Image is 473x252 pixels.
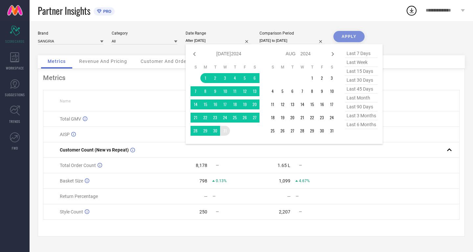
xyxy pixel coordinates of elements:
th: Monday [200,65,210,70]
td: Wed Jul 10 2024 [220,86,230,96]
input: Select comparison period [259,37,325,44]
td: Thu Jul 18 2024 [230,99,240,109]
td: Mon Aug 05 2024 [278,86,287,96]
span: last 45 days [345,85,378,94]
td: Sun Jul 21 2024 [191,113,200,123]
span: last 15 days [345,67,378,76]
td: Fri Aug 23 2024 [317,113,327,123]
span: last 6 months [345,120,378,129]
span: — [216,163,219,168]
td: Thu Aug 15 2024 [307,99,317,109]
div: — [213,194,251,199]
span: Customer Count (New vs Repeat) [60,147,129,153]
td: Mon Jul 22 2024 [200,113,210,123]
td: Mon Jul 29 2024 [200,126,210,136]
td: Wed Aug 14 2024 [297,99,307,109]
span: last 30 days [345,76,378,85]
span: SCORECARDS [5,39,25,44]
div: — [204,194,208,199]
td: Wed Aug 07 2024 [297,86,307,96]
td: Tue Jul 02 2024 [210,73,220,83]
td: Fri Jul 26 2024 [240,113,250,123]
span: FWD [12,146,18,151]
td: Fri Aug 09 2024 [317,86,327,96]
td: Tue Aug 06 2024 [287,86,297,96]
span: — [299,163,302,168]
span: Return Percentage [60,194,98,199]
td: Tue Aug 27 2024 [287,126,297,136]
td: Thu Aug 29 2024 [307,126,317,136]
td: Tue Jul 09 2024 [210,86,220,96]
span: Partner Insights [38,4,90,17]
td: Mon Jul 15 2024 [200,99,210,109]
span: Total GMV [60,116,81,122]
th: Thursday [230,65,240,70]
span: — [299,210,302,214]
td: Sun Jul 28 2024 [191,126,200,136]
span: PRO [101,9,111,14]
td: Fri Jul 19 2024 [240,99,250,109]
th: Sunday [191,65,200,70]
th: Tuesday [210,65,220,70]
span: Total Order Count [60,163,96,168]
td: Sat Aug 31 2024 [327,126,337,136]
td: Sun Aug 11 2024 [268,99,278,109]
th: Wednesday [220,65,230,70]
td: Mon Aug 12 2024 [278,99,287,109]
input: Select date range [186,37,251,44]
td: Wed Jul 31 2024 [220,126,230,136]
div: Open download list [406,5,417,16]
div: Comparison Period [259,31,325,36]
td: Sat Aug 03 2024 [327,73,337,83]
td: Tue Jul 30 2024 [210,126,220,136]
span: Name [60,99,71,103]
td: Tue Aug 13 2024 [287,99,297,109]
td: Sat Jul 27 2024 [250,113,259,123]
div: 1,099 [279,178,290,183]
td: Wed Jul 17 2024 [220,99,230,109]
td: Mon Jul 01 2024 [200,73,210,83]
td: Fri Aug 30 2024 [317,126,327,136]
td: Wed Aug 28 2024 [297,126,307,136]
div: 1.65 L [278,163,290,168]
span: Style Count [60,209,83,214]
div: 8,178 [196,163,207,168]
td: Wed Jul 24 2024 [220,113,230,123]
td: Sun Aug 25 2024 [268,126,278,136]
td: Thu Aug 22 2024 [307,113,317,123]
td: Wed Jul 03 2024 [220,73,230,83]
td: Fri Jul 12 2024 [240,86,250,96]
td: Sat Jul 06 2024 [250,73,259,83]
td: Sun Aug 04 2024 [268,86,278,96]
td: Sat Aug 17 2024 [327,99,337,109]
td: Sat Aug 10 2024 [327,86,337,96]
th: Tuesday [287,65,297,70]
span: WORKSPACE [6,66,24,70]
td: Sat Aug 24 2024 [327,113,337,123]
div: — [296,194,334,199]
td: Sat Jul 20 2024 [250,99,259,109]
td: Sat Jul 13 2024 [250,86,259,96]
td: Mon Jul 08 2024 [200,86,210,96]
td: Sun Aug 18 2024 [268,113,278,123]
td: Wed Aug 21 2024 [297,113,307,123]
span: Metrics [48,59,66,64]
div: Next month [329,50,337,58]
td: Tue Jul 23 2024 [210,113,220,123]
div: Category [112,31,177,36]
th: Friday [240,65,250,70]
div: Metrics [43,74,460,82]
span: last 7 days [345,49,378,58]
div: Date Range [186,31,251,36]
div: Brand [38,31,103,36]
span: Revenue And Pricing [79,59,127,64]
span: 4.67% [299,179,310,183]
td: Tue Aug 20 2024 [287,113,297,123]
th: Wednesday [297,65,307,70]
td: Fri Aug 16 2024 [317,99,327,109]
th: Friday [317,65,327,70]
span: last month [345,94,378,102]
th: Saturday [250,65,259,70]
td: Sun Jul 07 2024 [191,86,200,96]
th: Sunday [268,65,278,70]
